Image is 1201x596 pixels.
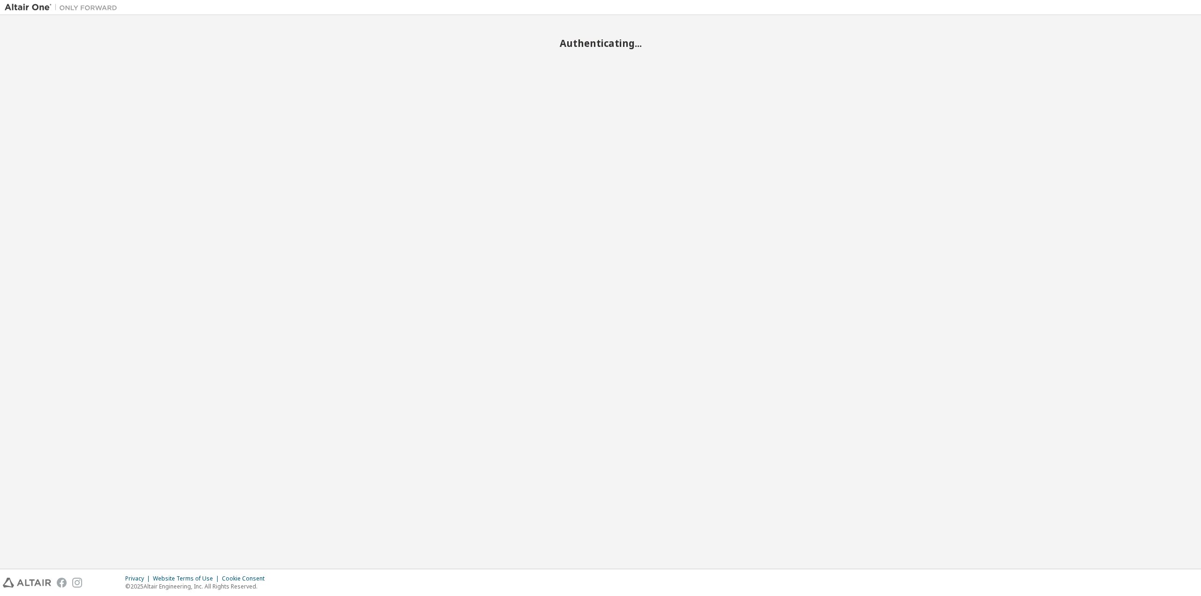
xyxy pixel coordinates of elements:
div: Website Terms of Use [153,575,222,582]
img: Altair One [5,3,122,12]
div: Cookie Consent [222,575,270,582]
h2: Authenticating... [5,37,1196,49]
img: facebook.svg [57,578,67,588]
img: instagram.svg [72,578,82,588]
img: altair_logo.svg [3,578,51,588]
div: Privacy [125,575,153,582]
p: © 2025 Altair Engineering, Inc. All Rights Reserved. [125,582,270,590]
